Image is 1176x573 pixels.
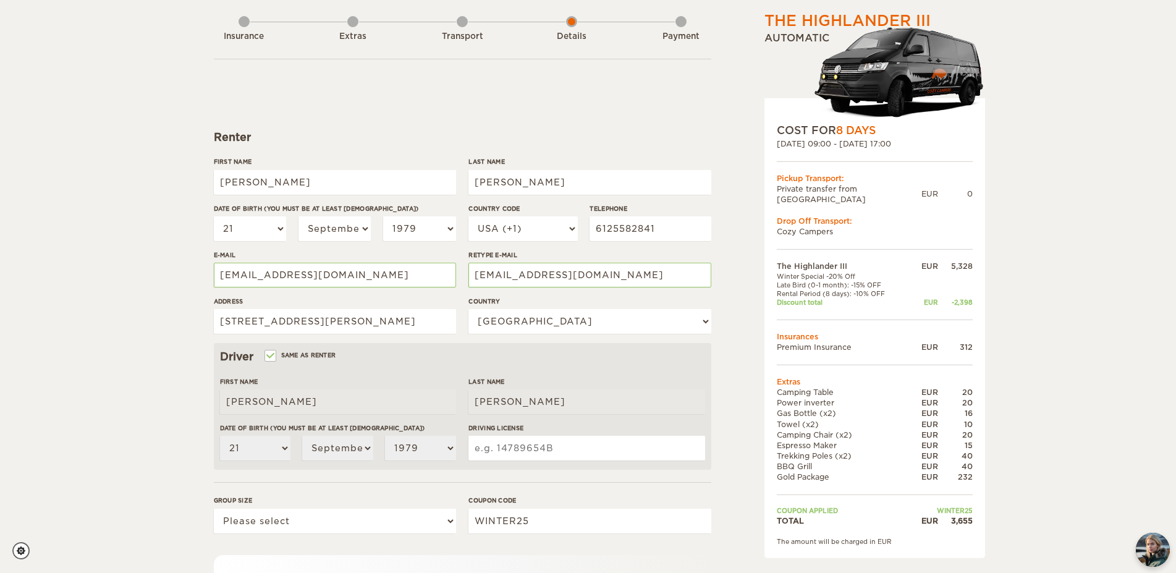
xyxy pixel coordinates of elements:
div: 3,655 [938,516,973,526]
td: Cozy Campers [777,226,973,237]
div: 232 [938,472,973,482]
td: Rental Period (8 days): -10% OFF [777,289,910,298]
label: Last Name [468,377,704,386]
label: Telephone [590,204,711,213]
div: EUR [910,451,938,461]
div: Drop Off Transport: [777,216,973,226]
div: The amount will be charged in EUR [777,537,973,546]
div: 20 [938,387,973,397]
label: Group size [214,496,456,505]
td: WINTER25 [910,506,973,515]
div: EUR [910,342,938,352]
span: 8 Days [836,124,876,137]
td: Discount total [777,298,910,307]
div: 10 [938,418,973,429]
div: COST FOR [777,123,973,138]
div: 16 [938,408,973,418]
td: BBQ Grill [777,461,910,472]
input: e.g. Street, City, Zip Code [214,309,456,334]
input: e.g. 1 234 567 890 [590,216,711,241]
div: Details [538,31,606,43]
div: Automatic [764,32,985,123]
div: Renter [214,130,711,145]
div: EUR [910,461,938,472]
a: Cookie settings [12,542,38,559]
td: The Highlander III [777,261,910,271]
input: e.g. Smith [468,389,704,414]
div: 5,328 [938,261,973,271]
div: [DATE] 09:00 - [DATE] 17:00 [777,138,973,148]
input: e.g. William [214,170,456,195]
input: e.g. Smith [468,170,711,195]
div: Payment [647,31,715,43]
label: Coupon code [468,496,711,505]
div: Pickup Transport: [777,173,973,184]
td: Trekking Poles (x2) [777,451,910,461]
td: Insurances [777,331,973,342]
td: Camping Table [777,387,910,397]
label: Retype E-mail [468,250,711,260]
td: Camping Chair (x2) [777,430,910,440]
div: EUR [910,387,938,397]
label: First Name [214,157,456,166]
div: EUR [910,408,938,418]
label: Address [214,297,456,306]
td: Power inverter [777,397,910,408]
div: EUR [910,516,938,526]
input: e.g. William [220,389,456,414]
div: EUR [921,189,938,199]
input: e.g. example@example.com [214,263,456,287]
label: Country Code [468,204,577,213]
td: Extras [777,376,973,387]
td: Coupon applied [777,506,910,515]
div: The Highlander III [764,11,931,32]
td: Gold Package [777,472,910,482]
img: stor-langur-4.png [814,21,985,123]
label: Country [468,297,711,306]
div: Extras [319,31,387,43]
label: Same as renter [266,349,336,361]
td: Gas Bottle (x2) [777,408,910,418]
div: EUR [910,440,938,451]
div: -2,398 [938,298,973,307]
td: Winter Special -20% Off [777,271,910,280]
div: Transport [428,31,496,43]
div: EUR [910,298,938,307]
label: Date of birth (You must be at least [DEMOGRAPHIC_DATA]) [214,204,456,213]
td: TOTAL [777,516,910,526]
div: EUR [910,261,938,271]
img: Freyja at Cozy Campers [1136,533,1170,567]
div: 20 [938,397,973,408]
div: Driver [220,349,705,364]
div: 15 [938,440,973,451]
input: e.g. 14789654B [468,436,704,461]
div: 312 [938,342,973,352]
button: chat-button [1136,533,1170,567]
div: EUR [910,472,938,482]
label: Driving License [468,423,704,433]
td: Premium Insurance [777,342,910,352]
label: Date of birth (You must be at least [DEMOGRAPHIC_DATA]) [220,423,456,433]
div: 40 [938,451,973,461]
div: EUR [910,430,938,440]
input: Same as renter [266,353,274,361]
td: Late Bird (0-1 month): -15% OFF [777,281,910,289]
label: First Name [220,377,456,386]
label: Last Name [468,157,711,166]
input: e.g. example@example.com [468,263,711,287]
div: EUR [910,397,938,408]
div: 20 [938,430,973,440]
div: EUR [910,418,938,429]
td: Espresso Maker [777,440,910,451]
div: 40 [938,461,973,472]
div: 0 [938,189,973,199]
div: Insurance [210,31,278,43]
label: E-mail [214,250,456,260]
td: Private transfer from [GEOGRAPHIC_DATA] [777,184,921,205]
td: Towel (x2) [777,418,910,429]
